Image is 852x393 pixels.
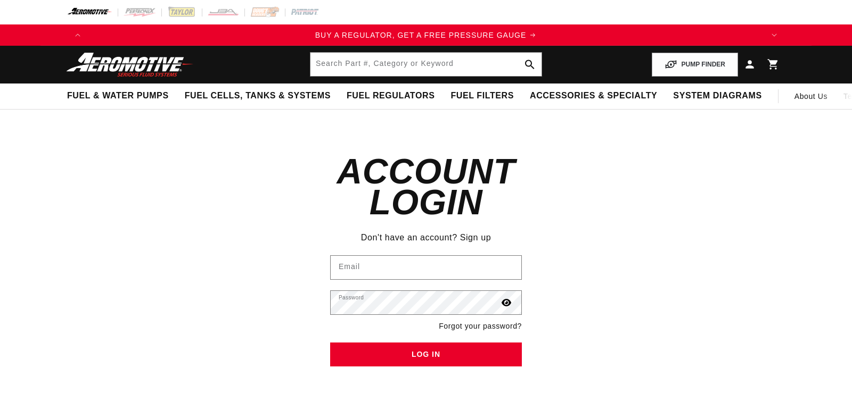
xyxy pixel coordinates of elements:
[787,83,835,109] a: About Us
[339,83,443,108] summary: Fuel Regulators
[665,83,769,108] summary: System Diagrams
[67,24,88,46] button: Translation missing: en.sections.announcements.previous_announcement
[450,90,514,102] span: Fuel Filters
[59,83,177,108] summary: Fuel & Water Pumps
[764,24,785,46] button: Translation missing: en.sections.announcements.next_announcement
[330,228,522,245] div: Don't have an account?
[88,29,764,41] a: BUY A REGULATOR, GET A FREE PRESSURE GAUGE
[347,90,435,102] span: Fuel Regulators
[330,342,522,366] button: Log in
[177,83,339,108] summary: Fuel Cells, Tanks & Systems
[652,53,738,77] button: PUMP FINDER
[673,90,761,102] span: System Diagrams
[530,90,657,102] span: Accessories & Specialty
[63,52,196,77] img: Aeromotive
[331,256,521,279] input: Email
[310,53,542,76] input: Search by Part Number, Category or Keyword
[460,231,491,245] a: Sign up
[88,29,764,41] div: 1 of 4
[443,83,522,108] summary: Fuel Filters
[522,83,665,108] summary: Accessories & Specialty
[315,31,527,39] span: BUY A REGULATOR, GET A FREE PRESSURE GAUGE
[67,90,169,102] span: Fuel & Water Pumps
[185,90,331,102] span: Fuel Cells, Tanks & Systems
[88,29,764,41] div: Announcement
[439,320,522,332] a: Forgot your password?
[40,24,812,46] slideshow-component: Translation missing: en.sections.announcements.announcement_bar
[330,156,522,218] h1: Account login
[518,53,542,76] button: search button
[794,92,828,101] span: About Us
